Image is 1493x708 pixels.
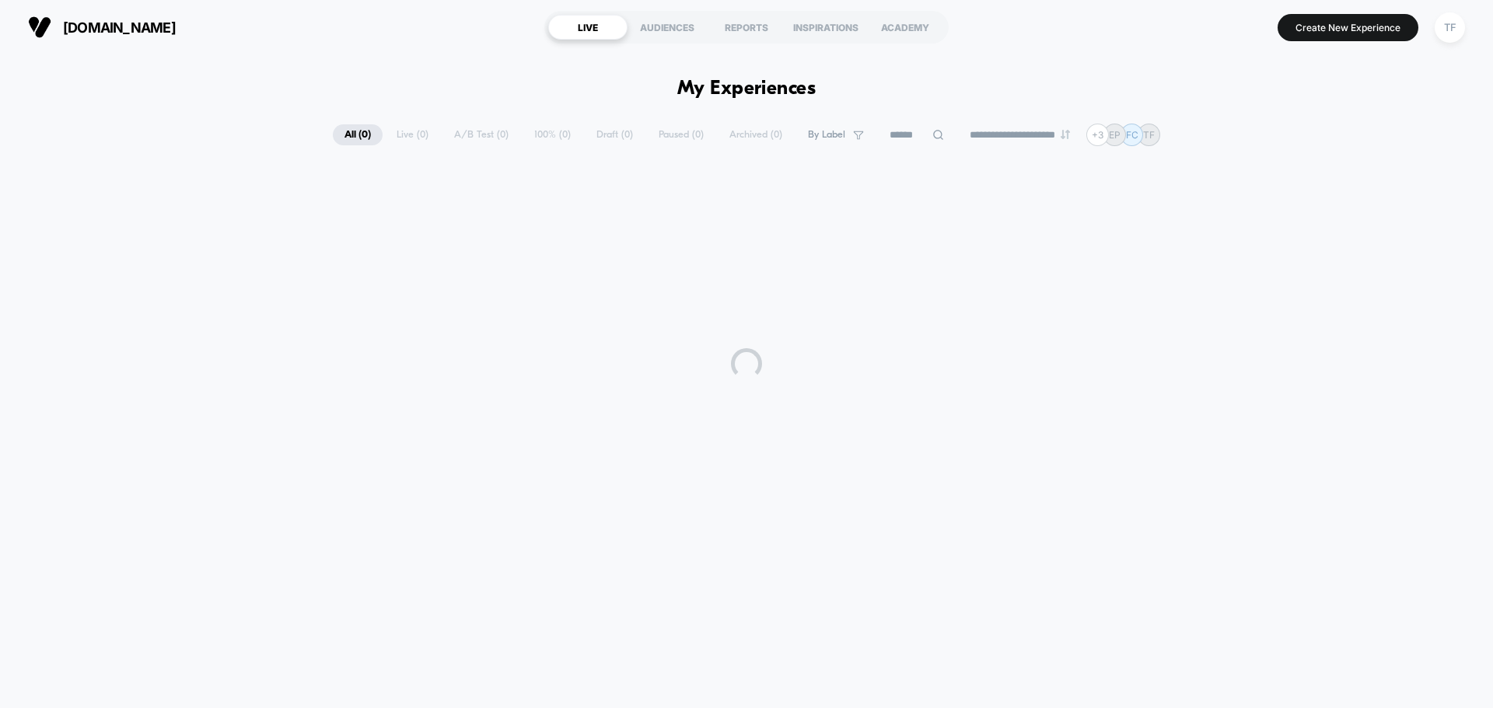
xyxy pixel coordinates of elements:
button: Create New Experience [1278,14,1418,41]
button: TF [1430,12,1470,44]
div: ACADEMY [865,15,945,40]
div: LIVE [548,15,628,40]
div: REPORTS [707,15,786,40]
h1: My Experiences [677,78,816,100]
span: All ( 0 ) [333,124,383,145]
p: FC [1126,129,1138,141]
p: EP [1109,129,1121,141]
img: Visually logo [28,16,51,39]
span: By Label [808,129,845,141]
img: end [1061,130,1070,139]
button: [DOMAIN_NAME] [23,15,180,40]
div: AUDIENCES [628,15,707,40]
div: + 3 [1086,124,1109,146]
div: INSPIRATIONS [786,15,865,40]
span: [DOMAIN_NAME] [63,19,176,36]
p: TF [1143,129,1155,141]
div: TF [1435,12,1465,43]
